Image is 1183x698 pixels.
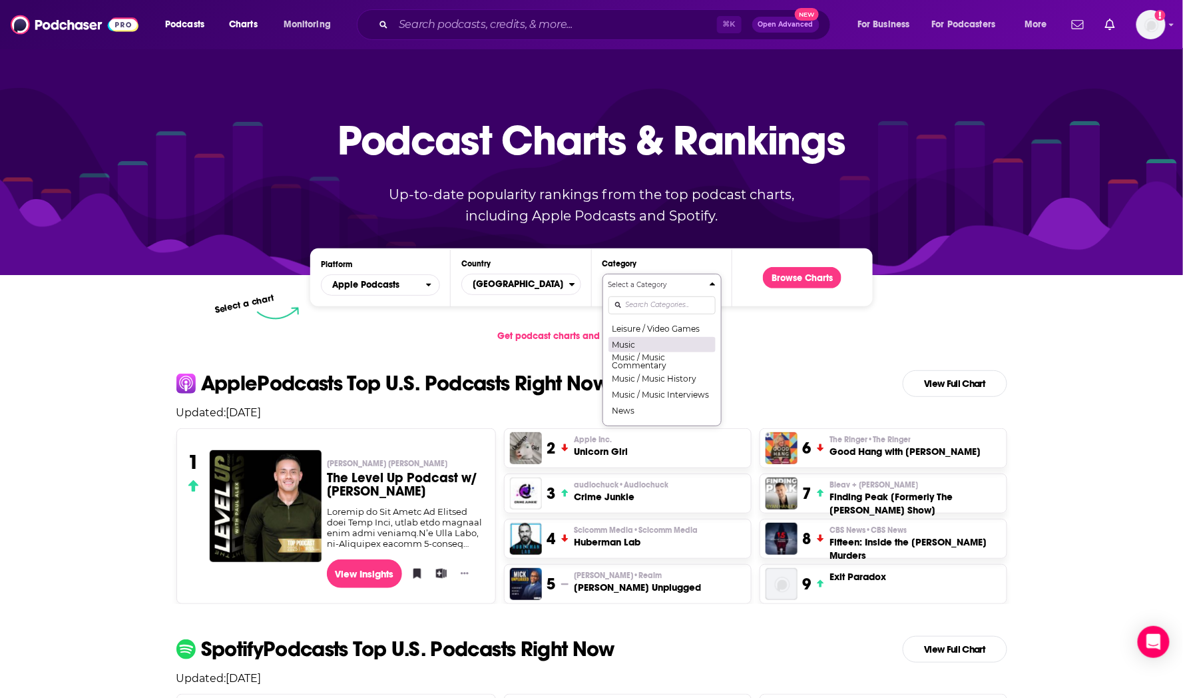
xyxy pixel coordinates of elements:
span: Apple Podcasts [332,280,399,290]
a: Unicorn Girl [510,432,542,464]
button: Music / Music Commentary [608,352,716,370]
button: Music / Music Interviews [608,386,716,402]
img: The Level Up Podcast w/ Paul Alex [210,450,322,562]
h2: Platforms [321,274,440,296]
h4: Select a Category [608,282,704,288]
a: CBS News•CBS NewsFifteen: Inside the [PERSON_NAME] Murders [829,525,1001,562]
button: Show profile menu [1136,10,1166,39]
img: Crime Junkie [510,478,542,510]
span: audiochuck [574,480,668,490]
img: Finding Peak [Formerly The Ryan Hanley Show] [766,478,798,510]
button: open menu [1015,14,1064,35]
h3: Huberman Lab [574,535,698,549]
span: • Scicomm Media [633,525,698,535]
button: open menu [848,14,927,35]
p: Up-to-date popularity rankings from the top podcast charts, including Apple Podcasts and Spotify. [363,184,821,226]
span: [PERSON_NAME] [574,570,662,581]
a: Browse Charts [763,267,841,288]
button: Countries [461,274,581,295]
div: Loremip do Sit Ametc Ad Elitsed doei Temp Inci, utlab etdo magnaal enim admi veniamq.N’e Ulla Lab... [327,506,485,549]
span: CBS News [829,525,907,535]
p: Scicomm Media • Scicomm Media [574,525,698,535]
button: News / Business News [608,418,716,434]
button: Categories [602,274,722,426]
p: Apple Inc. [574,434,628,445]
p: Paul Alex Espinoza [327,458,485,469]
h3: Fifteen: Inside the [PERSON_NAME] Murders [829,535,1001,562]
button: open menu [923,14,1015,35]
p: Bleav + Ryan Hanley [829,480,1001,490]
span: The Ringer [829,434,911,445]
h3: 9 [803,574,812,594]
p: Spotify Podcasts Top U.S. Podcasts Right Now [201,639,615,660]
svg: Add a profile image [1155,10,1166,21]
span: Podcasts [165,15,204,34]
img: User Profile [1136,10,1166,39]
p: audiochuck • Audiochuck [574,480,668,490]
span: • Audiochuck [618,480,668,490]
img: Mick Unplugged [510,568,542,600]
span: Bleav + [PERSON_NAME] [829,480,918,490]
span: [GEOGRAPHIC_DATA] [462,273,569,296]
input: Search Categories... [608,296,716,314]
span: [PERSON_NAME] [PERSON_NAME] [327,458,447,469]
button: open menu [321,274,440,296]
h3: 3 [547,484,556,504]
a: Huberman Lab [510,523,542,555]
h3: The Level Up Podcast w/ [PERSON_NAME] [327,472,485,498]
span: Monitoring [284,15,331,34]
h3: Exit Paradox [829,570,886,583]
p: CBS News • CBS News [829,525,1001,535]
a: Bleav + [PERSON_NAME]Finding Peak [Formerly The [PERSON_NAME] Show] [829,480,1001,517]
h3: 7 [803,484,812,504]
span: For Podcasters [932,15,996,34]
img: spotify Icon [176,639,196,659]
span: New [795,8,819,21]
p: Apple Podcasts Top U.S. Podcasts Right Now [201,373,609,394]
span: Apple Inc. [574,434,612,445]
h3: 2 [547,438,556,458]
a: audiochuck•AudiochuckCrime Junkie [574,480,668,504]
button: Bookmark Podcast [407,563,421,583]
button: Show More Button [455,567,474,580]
h3: 4 [547,529,556,549]
p: Updated: [DATE] [166,672,1018,685]
div: Search podcasts, credits, & more... [369,9,843,40]
a: Show notifications dropdown [1066,13,1089,36]
a: Podchaser - Follow, Share and Rate Podcasts [11,12,138,37]
span: ⌘ K [717,16,742,33]
a: The Ringer•The RingerGood Hang with [PERSON_NAME] [829,434,981,458]
h3: Finding Peak [Formerly The [PERSON_NAME] Show] [829,490,1001,517]
p: Select a chart [214,292,276,316]
h3: 5 [547,574,556,594]
a: Charts [220,14,266,35]
img: select arrow [257,307,299,320]
span: More [1025,15,1047,34]
p: Podcast Charts & Rankings [338,97,845,183]
button: Leisure / Video Games [608,320,716,336]
a: View Full Chart [903,636,1007,663]
button: Open AdvancedNew [752,17,820,33]
a: The Level Up Podcast w/ Paul Alex [210,450,322,561]
button: Music [608,336,716,352]
button: Music / Music History [608,370,716,386]
button: Add to List [431,563,445,583]
span: Charts [229,15,258,34]
img: Good Hang with Amy Poehler [766,432,798,464]
h3: [PERSON_NAME] Unplugged [574,581,701,594]
a: Apple Inc.Unicorn Girl [574,434,628,458]
img: Fifteen: Inside the Daniel Marsh Murders [766,523,798,555]
h3: 8 [803,529,812,549]
h3: 1 [188,450,199,474]
div: Open Intercom Messenger [1138,626,1170,658]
